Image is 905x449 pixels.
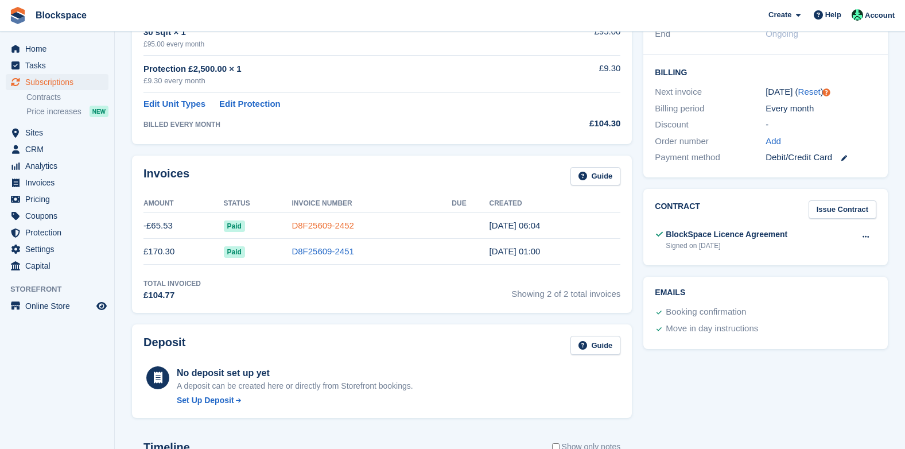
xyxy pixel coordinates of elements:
[490,246,541,256] time: 2025-08-31 00:00:03 UTC
[655,28,766,41] div: End
[143,195,224,213] th: Amount
[90,106,108,117] div: NEW
[666,229,787,241] div: BlockSpace Licence Agreement
[9,7,26,24] img: stora-icon-8386f47178a22dfd0bd8f6a31ec36ba5ce8667c1dd55bd0f319d3a0aa187defe.svg
[809,200,876,219] a: Issue Contract
[6,74,108,90] a: menu
[655,66,876,78] h2: Billing
[25,191,94,207] span: Pricing
[655,118,766,131] div: Discount
[570,336,621,355] a: Guide
[25,125,94,141] span: Sites
[6,141,108,157] a: menu
[666,322,758,336] div: Move in day instructions
[25,298,94,314] span: Online Store
[798,87,821,96] a: Reset
[6,125,108,141] a: menu
[865,10,895,21] span: Account
[532,19,620,55] td: £95.00
[143,213,224,239] td: -£65.53
[177,394,413,407] a: Set Up Deposit
[655,151,766,164] div: Payment method
[143,63,532,76] div: Protection £2,500.00 × 1
[25,158,94,174] span: Analytics
[143,39,532,49] div: £95.00 every month
[6,175,108,191] a: menu
[6,208,108,224] a: menu
[511,278,620,302] span: Showing 2 of 2 total invoices
[768,9,791,21] span: Create
[143,98,205,111] a: Edit Unit Types
[143,336,185,355] h2: Deposit
[766,86,876,99] div: [DATE] ( )
[292,195,452,213] th: Invoice Number
[25,57,94,73] span: Tasks
[25,175,94,191] span: Invoices
[570,167,621,186] a: Guide
[25,258,94,274] span: Capital
[143,167,189,186] h2: Invoices
[143,239,224,265] td: £170.30
[766,118,876,131] div: -
[10,284,114,295] span: Storefront
[292,246,354,256] a: D8F25609-2451
[219,98,281,111] a: Edit Protection
[143,75,532,87] div: £9.30 every month
[655,200,700,219] h2: Contract
[224,220,245,232] span: Paid
[666,305,746,319] div: Booking confirmation
[25,41,94,57] span: Home
[143,26,532,39] div: 30 sqft × 1
[25,74,94,90] span: Subscriptions
[452,195,489,213] th: Due
[6,241,108,257] a: menu
[532,117,620,130] div: £104.30
[25,241,94,257] span: Settings
[6,225,108,241] a: menu
[26,92,108,103] a: Contracts
[490,195,621,213] th: Created
[655,135,766,148] div: Order number
[143,278,201,289] div: Total Invoiced
[6,191,108,207] a: menu
[224,246,245,258] span: Paid
[292,220,354,230] a: D8F25609-2452
[25,208,94,224] span: Coupons
[143,119,532,130] div: BILLED EVERY MONTH
[177,366,413,380] div: No deposit set up yet
[25,141,94,157] span: CRM
[6,298,108,314] a: menu
[532,56,620,93] td: £9.30
[825,9,841,21] span: Help
[852,9,863,21] img: Sharlimar Rupu
[25,225,94,241] span: Protection
[177,394,234,407] div: Set Up Deposit
[490,220,541,230] time: 2025-08-31 05:04:48 UTC
[655,86,766,99] div: Next invoice
[766,151,876,164] div: Debit/Credit Card
[6,158,108,174] a: menu
[95,299,108,313] a: Preview store
[31,6,91,25] a: Blockspace
[143,289,201,302] div: £104.77
[177,380,413,392] p: A deposit can be created here or directly from Storefront bookings.
[766,29,798,38] span: Ongoing
[224,195,292,213] th: Status
[666,241,787,251] div: Signed on [DATE]
[821,87,832,98] div: Tooltip anchor
[6,258,108,274] a: menu
[655,102,766,115] div: Billing period
[766,102,876,115] div: Every month
[26,105,108,118] a: Price increases NEW
[26,106,81,117] span: Price increases
[766,135,781,148] a: Add
[6,41,108,57] a: menu
[655,288,876,297] h2: Emails
[6,57,108,73] a: menu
